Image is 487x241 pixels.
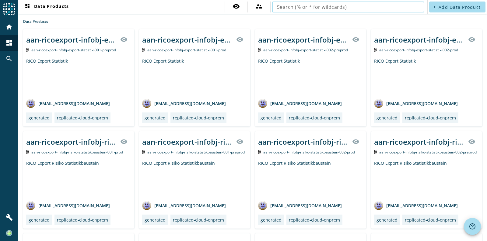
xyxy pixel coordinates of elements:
[57,217,108,223] div: replicated-cloud-onprem
[24,3,69,11] span: Data Products
[24,3,31,11] mat-icon: dashboard
[405,115,456,121] div: replicated-cloud-onprem
[377,217,398,223] div: generated
[374,201,458,210] div: [EMAIL_ADDRESS][DOMAIN_NAME]
[258,48,261,52] img: Kafka Topic: aan-ricoexport-infobj-export-statistik-002-preprod
[26,201,35,210] img: avatar
[21,2,71,12] button: Data Products
[5,214,13,221] mat-icon: build
[26,160,131,196] div: RICO Export Risiko Statistikbaustein
[26,137,117,147] div: aan-ricoexport-infobj-risiko-statistikbaustein-001-_stage_
[258,137,349,147] div: aan-ricoexport-infobj-risiko-statistikbaustein-002-_stage_
[352,138,359,145] mat-icon: visibility
[374,201,383,210] img: avatar
[468,36,475,43] mat-icon: visibility
[142,35,233,45] div: aan-ricoexport-infobj-export-statistik-001-_stage_
[233,3,240,10] mat-icon: visibility
[145,217,166,223] div: generated
[258,201,267,210] img: avatar
[429,2,485,12] button: Add Data Product
[29,217,50,223] div: generated
[263,47,348,53] span: Kafka Topic: aan-ricoexport-infobj-export-statistik-002-preprod
[374,35,464,45] div: aan-ricoexport-infobj-export-statistik-002-_stage_
[374,160,479,196] div: RICO Export Risiko Statistikbaustein
[142,99,226,108] div: [EMAIL_ADDRESS][DOMAIN_NAME]
[142,99,151,108] img: avatar
[258,58,363,94] div: RICO Export Statistik
[236,36,243,43] mat-icon: visibility
[142,58,247,94] div: RICO Export Statistik
[26,201,110,210] div: [EMAIL_ADDRESS][DOMAIN_NAME]
[374,99,458,108] div: [EMAIL_ADDRESS][DOMAIN_NAME]
[26,35,117,45] div: aan-ricoexport-infobj-export-statistik-001-_stage_
[57,115,108,121] div: replicated-cloud-onprem
[468,138,475,145] mat-icon: visibility
[142,137,233,147] div: aan-ricoexport-infobj-risiko-statistikbaustein-001-_stage_
[377,115,398,121] div: generated
[352,36,359,43] mat-icon: visibility
[374,48,377,52] img: Kafka Topic: aan-ricoexport-infobj-export-statistik-002-prod
[374,99,383,108] img: avatar
[23,19,482,24] div: Data Products
[5,23,13,31] mat-icon: home
[173,217,224,223] div: replicated-cloud-onprem
[255,3,263,10] mat-icon: supervisor_account
[142,201,151,210] img: avatar
[263,150,355,155] span: Kafka Topic: aan-ricoexport-infobj-risiko-statistikbaustein-002-prod
[147,47,226,53] span: Kafka Topic: aan-ricoexport-infobj-export-statistik-001-prod
[261,115,282,121] div: generated
[142,48,145,52] img: Kafka Topic: aan-ricoexport-infobj-export-statistik-001-prod
[258,35,349,45] div: aan-ricoexport-infobj-export-statistik-002-_stage_
[258,150,261,154] img: Kafka Topic: aan-ricoexport-infobj-risiko-statistikbaustein-002-prod
[145,115,166,121] div: generated
[379,150,477,155] span: Kafka Topic: aan-ricoexport-infobj-risiko-statistikbaustein-002-preprod
[5,55,13,62] mat-icon: search
[142,201,226,210] div: [EMAIL_ADDRESS][DOMAIN_NAME]
[439,4,481,10] span: Add Data Product
[26,48,29,52] img: Kafka Topic: aan-ricoexport-infobj-export-statistik-001-preprod
[31,47,116,53] span: Kafka Topic: aan-ricoexport-infobj-export-statistik-001-preprod
[261,217,282,223] div: generated
[142,150,145,154] img: Kafka Topic: aan-ricoexport-infobj-risiko-statistikbaustein-001-preprod
[379,47,458,53] span: Kafka Topic: aan-ricoexport-infobj-export-statistik-002-prod
[29,115,50,121] div: generated
[289,115,340,121] div: replicated-cloud-onprem
[236,138,243,145] mat-icon: visibility
[3,3,15,15] img: spoud-logo.svg
[289,217,340,223] div: replicated-cloud-onprem
[258,160,363,196] div: RICO Export Risiko Statistikbaustein
[433,5,436,9] mat-icon: add
[120,36,128,43] mat-icon: visibility
[26,99,35,108] img: avatar
[26,150,29,154] img: Kafka Topic: aan-ricoexport-infobj-risiko-statistikbaustein-001-prod
[26,58,131,94] div: RICO Export Statistik
[147,150,245,155] span: Kafka Topic: aan-ricoexport-infobj-risiko-statistikbaustein-001-preprod
[277,3,419,11] input: Search (% or * for wildcards)
[374,58,479,94] div: RICO Export Statistik
[6,230,12,236] img: 8012e1343bfd457310dd09ccc386588a
[142,160,247,196] div: RICO Export Risiko Statistikbaustein
[120,138,128,145] mat-icon: visibility
[258,99,267,108] img: avatar
[258,99,342,108] div: [EMAIL_ADDRESS][DOMAIN_NAME]
[374,137,464,147] div: aan-ricoexport-infobj-risiko-statistikbaustein-002-_stage_
[5,39,13,46] mat-icon: dashboard
[173,115,224,121] div: replicated-cloud-onprem
[374,150,377,154] img: Kafka Topic: aan-ricoexport-infobj-risiko-statistikbaustein-002-preprod
[31,150,123,155] span: Kafka Topic: aan-ricoexport-infobj-risiko-statistikbaustein-001-prod
[26,99,110,108] div: [EMAIL_ADDRESS][DOMAIN_NAME]
[405,217,456,223] div: replicated-cloud-onprem
[469,223,476,230] mat-icon: help_outline
[258,201,342,210] div: [EMAIL_ADDRESS][DOMAIN_NAME]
